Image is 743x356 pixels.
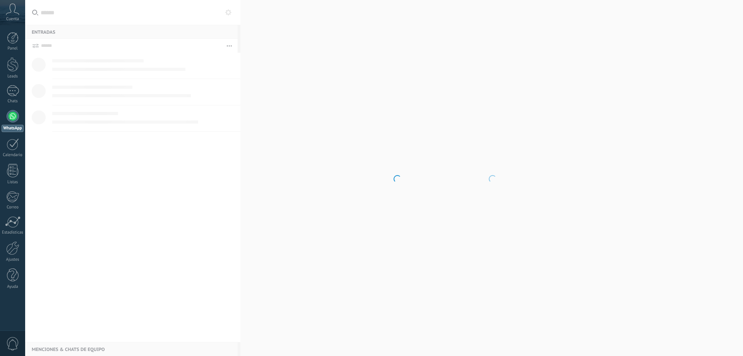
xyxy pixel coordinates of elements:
div: Correo [2,205,24,210]
div: Ajustes [2,257,24,262]
div: Estadísticas [2,230,24,235]
div: Panel [2,46,24,51]
div: Ayuda [2,284,24,289]
div: Calendario [2,153,24,158]
div: Leads [2,74,24,79]
div: WhatsApp [2,125,24,132]
div: Listas [2,180,24,185]
span: Cuenta [6,17,19,22]
div: Chats [2,99,24,104]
